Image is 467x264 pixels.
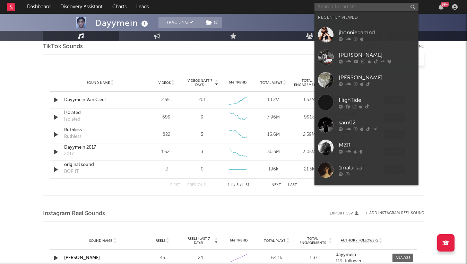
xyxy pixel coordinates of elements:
div: 822 [150,131,183,138]
a: HighTide [314,91,418,114]
a: [PERSON_NAME] [314,46,418,69]
span: Author / Followers [341,238,378,243]
span: Sound Name [87,81,110,85]
a: MZR [314,136,418,159]
div: 991k [293,114,325,121]
a: [PERSON_NAME] [64,256,100,260]
span: Reels (last 7 days) [183,237,214,245]
div: 2.59M [293,131,325,138]
div: 3.05M [293,149,325,156]
span: Total Engagements [297,237,328,245]
div: [PERSON_NAME] [339,73,415,82]
span: Sound Name [89,239,112,243]
button: (1) [202,17,222,28]
div: 24 [183,255,218,262]
span: to [231,184,235,187]
div: 119k followers [336,259,388,264]
span: Total Engagements [293,79,321,87]
a: Ruthless [64,127,137,134]
div: HighTide [339,96,415,104]
a: sam02 [314,114,418,136]
button: Previous [187,183,206,187]
div: 1.37k [297,255,332,262]
a: Dayymein Van Cleef [64,97,137,104]
div: 10.2M [257,97,289,104]
div: 0 [201,166,204,173]
a: 1malariaa [314,159,418,181]
div: Isolated [64,116,80,123]
div: 5 [201,131,203,138]
a: Dayymein 2017 [64,144,137,151]
div: sam02 [339,118,415,127]
button: Next [271,183,281,187]
a: dayymein [336,253,388,257]
div: 99 + [441,2,449,7]
div: 1.57M [293,97,325,104]
div: + Add Instagram Reel Sound [358,211,424,215]
div: 21.5k [293,166,325,173]
div: Recently Viewed [318,14,415,22]
div: [PERSON_NAME] [339,51,415,59]
div: 9 [201,114,204,121]
div: 64.1k [259,255,294,262]
div: 196k [257,166,289,173]
span: Videos [158,81,171,85]
a: original sound [64,161,137,168]
div: 1 5 51 [219,181,258,190]
a: Isolated [64,109,137,116]
div: Ruthless [64,133,81,140]
div: 16.6M [257,131,289,138]
span: ( 1 ) [202,17,222,28]
div: 1malariaa [339,164,415,172]
div: Dayymein [95,17,150,29]
div: jhonniedamnd [339,28,415,37]
button: + Add Instagram Reel Sound [365,211,424,215]
span: Total Plays [264,239,285,243]
button: Tracking [158,17,202,28]
span: Reels [156,239,165,243]
div: 2017 [64,151,74,158]
input: Search for artists [314,3,418,11]
span: Videos (last 7 days) [186,79,214,87]
div: 6M Trend [222,80,254,85]
div: 2.55k [150,97,183,104]
div: 43 [145,255,180,262]
span: Total Views [260,81,282,85]
div: 3 [201,149,203,156]
span: TikTok Sounds [43,43,83,51]
button: First [170,183,180,187]
button: 99+ [439,4,443,10]
div: BOP IT [64,168,79,175]
div: 7.96M [257,114,289,121]
span: Instagram Reel Sounds [43,210,105,218]
div: 1.62k [150,149,183,156]
strong: dayymein [336,253,356,257]
div: MZR [339,141,415,149]
a: Rmedy [314,181,418,204]
button: Last [288,183,297,187]
div: 30.5M [257,149,289,156]
a: jhonniedamnd [314,24,418,46]
a: [PERSON_NAME] [314,69,418,91]
button: Export CSV [330,211,358,215]
div: 699 [150,114,183,121]
span: of [240,184,244,187]
div: 2 [150,166,183,173]
div: 6M Trend [222,238,256,243]
div: 201 [198,97,206,104]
